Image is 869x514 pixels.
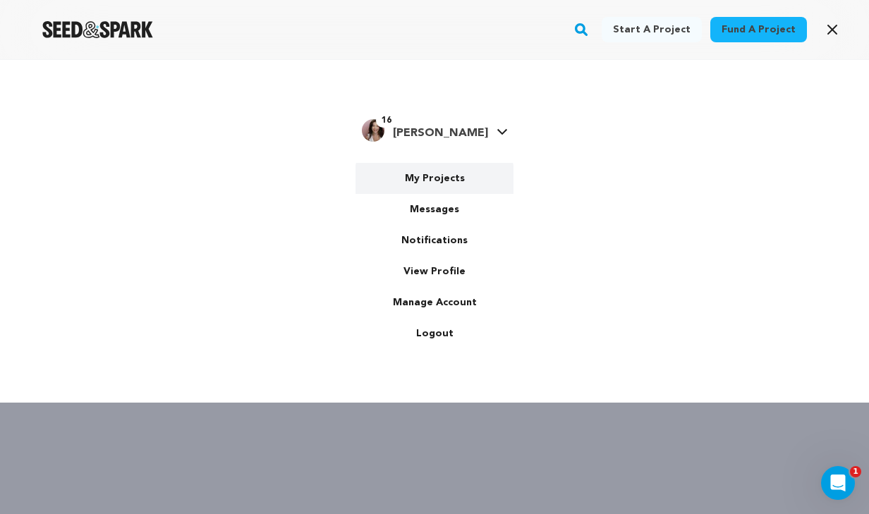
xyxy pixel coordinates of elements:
[362,116,508,142] a: Olivia E.'s Profile
[355,225,513,256] a: Notifications
[821,466,855,500] iframe: Intercom live chat
[355,163,513,194] a: My Projects
[393,128,488,139] span: [PERSON_NAME]
[362,119,384,142] img: 23e1d28c431bca14.jpg
[355,287,513,318] a: Manage Account
[362,119,488,142] div: Olivia E.'s Profile
[376,114,397,128] span: 16
[355,256,513,287] a: View Profile
[602,17,702,42] a: Start a project
[42,21,153,38] img: Seed&Spark Logo Dark Mode
[850,466,861,477] span: 1
[355,194,513,225] a: Messages
[710,17,807,42] a: Fund a project
[42,21,153,38] a: Seed&Spark Homepage
[355,318,513,349] a: Logout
